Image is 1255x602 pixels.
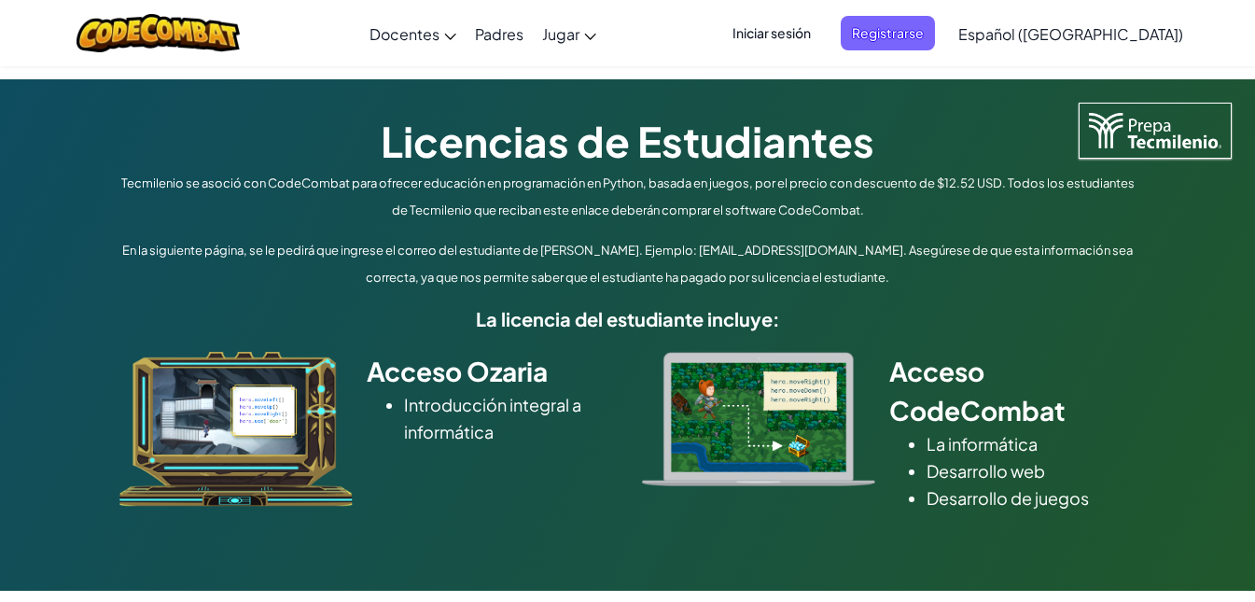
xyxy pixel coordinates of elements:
[927,484,1136,511] li: Desarrollo de juegos
[958,24,1183,44] span: Español ([GEOGRAPHIC_DATA])
[542,24,579,44] span: Jugar
[949,8,1192,59] a: Español ([GEOGRAPHIC_DATA])
[1079,103,1232,159] img: Tecmilenio logo
[77,14,240,52] img: CodeCombat logo
[721,16,822,50] button: Iniciar sesión
[927,457,1136,484] li: Desarrollo web
[367,352,614,391] h2: Acceso Ozaria
[115,170,1141,224] p: Tecmilenio se asoció con CodeCombat para ofrecer educación en programación en Python, basada en j...
[466,8,533,59] a: Padres
[841,16,935,50] button: Registrarse
[370,24,439,44] span: Docentes
[889,352,1136,430] h2: Acceso CodeCombat
[642,352,875,486] img: type_real_code.png
[115,304,1141,333] h5: La licencia del estudiante incluye:
[115,112,1141,170] h1: Licencias de Estudiantes
[927,430,1136,457] li: La informática
[404,391,614,445] li: Introducción integral a informática
[533,8,606,59] a: Jugar
[119,352,353,507] img: ozaria_acodus.png
[360,8,466,59] a: Docentes
[115,237,1141,291] p: En la siguiente página, se le pedirá que ingrese el correo del estudiante de [PERSON_NAME]. Ejemp...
